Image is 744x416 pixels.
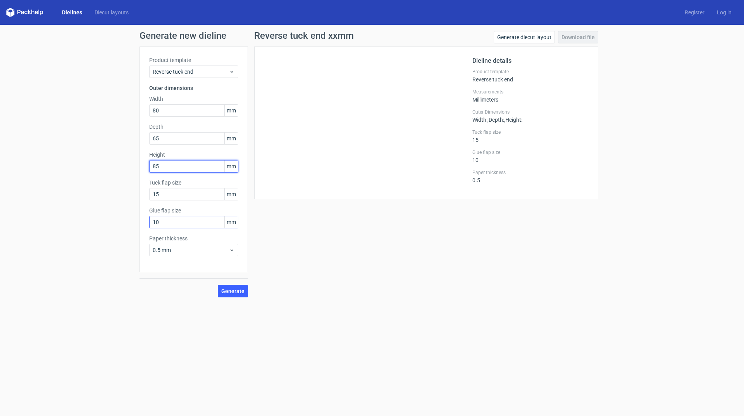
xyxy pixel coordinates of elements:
span: mm [224,161,238,172]
span: , Depth : [487,117,504,123]
div: Millimeters [472,89,589,103]
label: Outer Dimensions [472,109,589,115]
div: 0.5 [472,169,589,183]
label: Product template [149,56,238,64]
label: Measurements [472,89,589,95]
span: mm [224,216,238,228]
h2: Dieline details [472,56,589,66]
label: Paper thickness [149,235,238,242]
a: Log in [711,9,738,16]
label: Paper thickness [472,169,589,176]
span: , Height : [504,117,522,123]
div: 15 [472,129,589,143]
span: mm [224,133,238,144]
a: Generate diecut layout [494,31,555,43]
div: Reverse tuck end [472,69,589,83]
a: Dielines [56,9,88,16]
div: 10 [472,149,589,163]
label: Width [149,95,238,103]
label: Glue flap size [472,149,589,155]
label: Glue flap size [149,207,238,214]
span: mm [224,105,238,116]
button: Generate [218,285,248,297]
label: Tuck flap size [149,179,238,186]
label: Product template [472,69,589,75]
h1: Generate new dieline [139,31,604,40]
label: Depth [149,123,238,131]
label: Tuck flap size [472,129,589,135]
span: Width : [472,117,487,123]
a: Diecut layouts [88,9,135,16]
span: mm [224,188,238,200]
span: Reverse tuck end [153,68,229,76]
a: Register [679,9,711,16]
h3: Outer dimensions [149,84,238,92]
span: Generate [221,288,245,294]
span: 0.5 mm [153,246,229,254]
label: Height [149,151,238,159]
h1: Reverse tuck end xxmm [254,31,354,40]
